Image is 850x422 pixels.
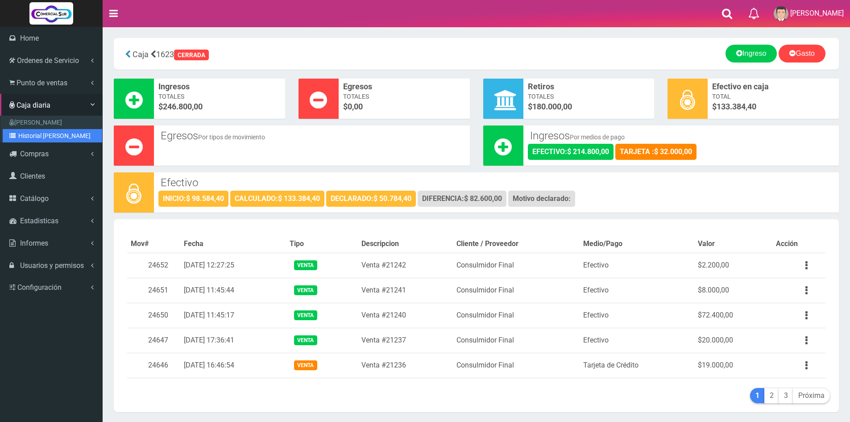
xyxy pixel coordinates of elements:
[358,235,453,253] th: Descripcion
[755,391,759,400] b: 1
[180,303,286,328] td: [DATE] 11:45:17
[17,283,62,292] span: Configuración
[17,101,50,109] span: Caja diaria
[358,278,453,303] td: Venta #21241
[358,353,453,378] td: Venta #21236
[161,130,463,142] h3: Egresos
[286,235,357,253] th: Tipo
[570,134,625,141] small: Por medios de pago
[530,130,833,142] h3: Ingresos
[20,172,45,180] span: Clientes
[326,191,416,207] div: DECLARADO:
[453,278,580,303] td: Consulmidor Final
[580,278,694,303] td: Efectivo
[712,101,834,113] span: $
[294,285,317,295] span: Venta
[343,101,465,113] span: $
[508,191,575,207] div: Motivo declarado:
[453,303,580,328] td: Consulmidor Final
[20,150,49,158] span: Compras
[779,45,825,63] a: Gasto
[158,101,281,113] span: $
[20,34,39,42] span: Home
[3,116,102,129] a: [PERSON_NAME]
[180,353,286,378] td: [DATE] 16:46:54
[343,81,465,92] span: Egresos
[793,388,830,404] a: Próxima
[580,328,694,353] td: Efectivo
[453,353,580,378] td: Consulmidor Final
[120,45,358,63] div: 1623
[180,253,286,278] td: [DATE] 12:27:25
[779,388,793,404] a: 3
[158,92,281,101] span: Totales
[230,191,324,207] div: CALCULADO:
[294,335,317,345] span: Venta
[615,144,697,160] div: TARJETA :
[694,235,772,253] th: Valor
[343,92,465,101] span: Totales
[17,56,79,65] span: Ordenes de Servicio
[174,50,209,60] div: CERRADA
[790,9,844,17] span: [PERSON_NAME]
[294,360,317,370] span: Venta
[158,81,281,92] span: Ingresos
[186,194,224,203] strong: $ 98.584,40
[20,217,58,225] span: Estadisticas
[127,253,180,278] td: 24652
[528,81,650,92] span: Retiros
[717,102,756,111] span: 133.384,40
[180,278,286,303] td: [DATE] 11:45:44
[180,328,286,353] td: [DATE] 17:36:41
[163,102,203,111] font: 246.800,00
[580,303,694,328] td: Efectivo
[532,102,572,111] font: 180.000,00
[694,278,772,303] td: $8.000,00
[278,194,320,203] strong: $ 133.384,40
[17,79,67,87] span: Punto de ventas
[29,2,73,25] img: Logo grande
[464,194,502,203] strong: $ 82.600,00
[158,191,228,207] div: INICIO:
[127,278,180,303] td: 24651
[358,253,453,278] td: Venta #21242
[127,303,180,328] td: 24650
[694,353,772,378] td: $19.000,00
[127,235,180,253] th: Mov#
[764,388,779,404] a: 2
[294,260,317,270] span: Venta
[694,328,772,353] td: $20.000,00
[712,92,834,101] span: Total
[694,303,772,328] td: $72.400,00
[528,144,614,160] div: EFECTIVO:
[712,81,834,92] span: Efectivo en caja
[453,253,580,278] td: Consulmidor Final
[580,235,694,253] th: Medio/Pago
[654,147,692,156] strong: $ 32.000,00
[20,239,48,247] span: Informes
[774,6,788,21] img: User Image
[198,134,265,141] small: Por tipos de movimiento
[294,310,317,320] span: Venta
[726,45,777,63] a: Ingreso
[3,129,102,142] a: Historial [PERSON_NAME]
[567,147,609,156] strong: $ 214.800,00
[180,235,286,253] th: Fecha
[348,102,363,111] font: 0,00
[453,328,580,353] td: Consulmidor Final
[358,303,453,328] td: Venta #21240
[694,253,772,278] td: $2.200,00
[161,177,832,188] h3: Efectivo
[528,92,650,101] span: Totales
[20,194,49,203] span: Catálogo
[133,50,149,59] span: Caja
[453,235,580,253] th: Cliente / Proveedor
[127,328,180,353] td: 24647
[580,253,694,278] td: Efectivo
[358,328,453,353] td: Venta #21237
[373,194,411,203] strong: $ 50.784,40
[772,235,825,253] th: Acción
[580,353,694,378] td: Tarjeta de Crédito
[127,353,180,378] td: 24646
[20,261,84,270] span: Usuarios y permisos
